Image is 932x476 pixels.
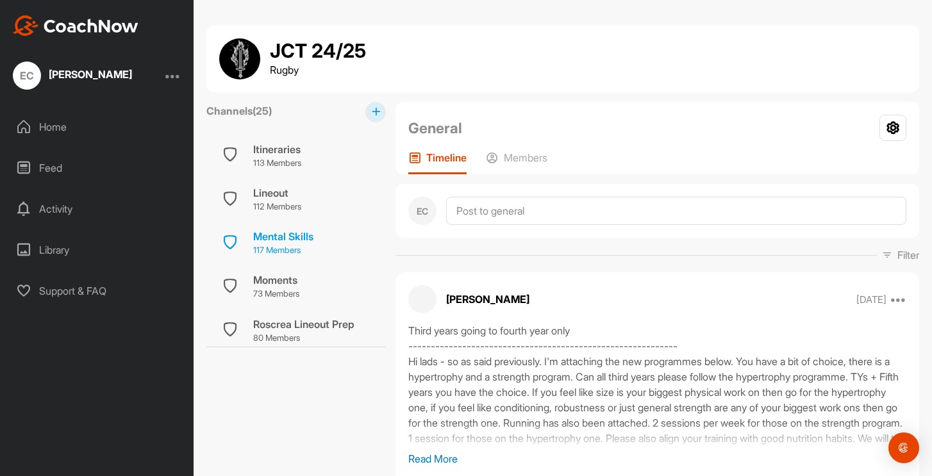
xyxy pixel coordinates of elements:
[7,193,188,225] div: Activity
[206,103,272,119] label: Channels ( 25 )
[253,244,313,257] p: 117 Members
[426,151,467,164] p: Timeline
[253,288,299,300] p: 73 Members
[408,451,906,466] p: Read More
[7,111,188,143] div: Home
[408,117,462,139] h2: General
[408,323,906,451] div: Third years going to fourth year only -----------------------------------------------------------...
[13,15,138,36] img: CoachNow
[270,62,366,78] p: Rugby
[253,157,301,170] p: 113 Members
[504,151,547,164] p: Members
[446,291,529,307] p: [PERSON_NAME]
[253,142,301,157] div: Itineraries
[7,152,188,184] div: Feed
[253,229,313,244] div: Mental Skills
[49,69,132,79] div: [PERSON_NAME]
[7,275,188,307] div: Support & FAQ
[7,234,188,266] div: Library
[13,62,41,90] div: EC
[219,38,260,79] img: group
[888,432,919,463] div: Open Intercom Messenger
[253,272,299,288] div: Moments
[408,197,437,225] div: EC
[253,185,301,201] div: Lineout
[253,316,354,332] div: Roscrea Lineout Prep
[897,247,919,263] p: Filter
[270,40,366,62] h1: JCT 24/25
[253,201,301,213] p: 112 Members
[856,293,886,306] p: [DATE]
[253,332,354,345] p: 80 Members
